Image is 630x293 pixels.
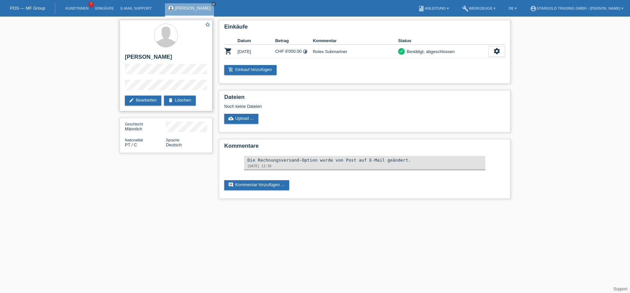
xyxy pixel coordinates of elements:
h2: Kommentare [224,143,505,153]
div: Noch keine Dateien [224,104,427,109]
span: 7 [88,2,94,7]
i: settings [493,47,500,55]
a: commentKommentar hinzufügen ... [224,180,289,190]
div: Männlich [125,121,166,131]
a: Support [613,287,627,291]
span: Geschlecht [125,122,143,126]
th: Betrag [275,37,313,45]
a: E-Mail Support [117,6,155,10]
i: edit [129,98,134,103]
a: close [211,2,216,6]
i: book [418,5,425,12]
i: POSP00026730 [224,47,232,55]
a: deleteLöschen [164,96,196,106]
i: cloud_upload [228,116,234,121]
a: DE ▾ [505,6,520,10]
span: Deutsch [166,142,182,147]
i: delete [168,98,173,103]
div: [DATE] 13:38 [247,164,482,168]
td: Rolex Submariner [313,45,398,58]
a: editBearbeiten [125,96,161,106]
i: add_shopping_cart [228,67,234,72]
a: star_border [205,22,211,29]
td: [DATE] [237,45,275,58]
a: buildWerkzeuge ▾ [459,6,499,10]
a: bookAnleitung ▾ [415,6,452,10]
i: close [212,2,215,6]
a: add_shopping_cartEinkauf hinzufügen [224,65,277,75]
div: Bestätigt, abgeschlossen [405,48,455,55]
th: Status [398,37,489,45]
a: cloud_uploadUpload ... [224,114,258,124]
span: Sprache [166,138,180,142]
th: Kommentar [313,37,398,45]
h2: Dateien [224,94,505,104]
h2: Einkäufe [224,24,505,34]
a: account_circleStargold Trading GmbH - [PERSON_NAME] ▾ [527,6,627,10]
i: account_circle [530,5,537,12]
i: check [399,49,404,53]
div: Die Rechnungsversand-Option wurde von Post auf E-Mail geändert. [247,158,482,163]
i: build [462,5,469,12]
th: Datum [237,37,275,45]
a: Kund*innen [62,6,92,10]
span: Nationalität [125,138,143,142]
span: Portugal / C / 23.06.2005 [125,142,137,147]
h2: [PERSON_NAME] [125,54,207,64]
a: Einkäufe [92,6,117,10]
td: CHF 8'000.00 [275,45,313,58]
i: comment [228,182,234,187]
i: 48 Raten [303,49,308,54]
a: POS — MF Group [10,6,45,11]
a: [PERSON_NAME] [175,6,211,11]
